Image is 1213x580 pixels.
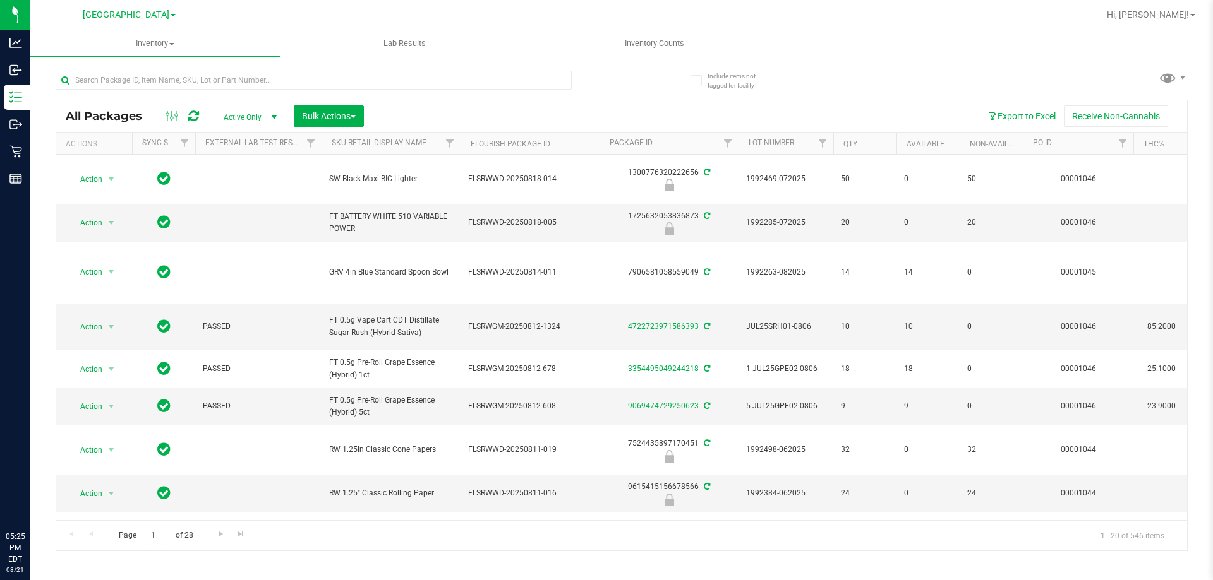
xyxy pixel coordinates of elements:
[702,401,710,410] span: Sync from Compliance System
[812,133,833,154] a: Filter
[841,173,889,185] span: 50
[1113,133,1133,154] a: Filter
[1090,526,1174,545] span: 1 - 20 of 546 items
[30,30,280,57] a: Inventory
[746,444,826,456] span: 1992498-062025
[746,321,826,333] span: JUL25SRH01-0806
[69,360,103,378] span: Action
[1141,360,1182,378] span: 25.1000
[69,214,103,232] span: Action
[967,363,1015,375] span: 0
[203,321,314,333] span: PASSED
[1141,317,1182,336] span: 85.2000
[628,401,699,410] a: 9069474729250623
[30,38,280,49] span: Inventory
[69,170,103,188] span: Action
[332,138,426,147] a: Sku Retail Display Name
[157,441,171,458] span: In Sync
[157,397,171,415] span: In Sync
[904,216,952,228] span: 0
[66,139,127,148] div: Actions
[69,263,103,281] span: Action
[843,139,857,148] a: Qty
[628,364,699,373] a: 3354495049244218
[104,263,119,281] span: select
[979,105,1064,127] button: Export to Excel
[468,363,592,375] span: FLSRWGM-20250812-678
[9,91,22,104] inline-svg: Inventory
[471,139,550,148] a: Flourish Package ID
[329,394,453,418] span: FT 0.5g Pre-Roll Grape Essence (Hybrid) 5ct
[203,363,314,375] span: PASSED
[302,111,356,121] span: Bulk Actions
[841,400,889,412] span: 9
[1144,139,1164,148] a: THC%
[967,400,1015,412] span: 0
[967,266,1015,278] span: 0
[108,526,203,545] span: Page of 28
[157,213,171,231] span: In Sync
[301,133,322,154] a: Filter
[280,30,529,57] a: Lab Results
[66,109,155,123] span: All Packages
[9,37,22,49] inline-svg: Analytics
[1061,401,1096,410] a: 00001046
[610,138,653,147] a: Package ID
[69,441,103,459] span: Action
[104,485,119,502] span: select
[628,322,699,331] a: 4722723971586393
[702,268,710,276] span: Sync from Compliance System
[598,450,740,463] div: Newly Received
[967,487,1015,499] span: 24
[104,398,119,415] span: select
[598,266,740,278] div: 7906581058559049
[970,139,1026,148] a: Non-Available
[1107,9,1189,20] span: Hi, [PERSON_NAME]!
[6,531,25,565] p: 05:25 PM EDT
[841,444,889,456] span: 32
[1061,218,1096,227] a: 00001046
[1064,105,1168,127] button: Receive Non-Cannabis
[174,133,195,154] a: Filter
[468,487,592,499] span: FLSRWWD-20250811-016
[967,321,1015,333] span: 0
[598,481,740,506] div: 9615415156678566
[1061,488,1096,497] a: 00001044
[967,444,1015,456] span: 32
[746,216,826,228] span: 1992285-072025
[329,357,453,381] span: FT 0.5g Pre-Roll Grape Essence (Hybrid) 1ct
[746,400,826,412] span: 5-JUL25GPE02-0806
[329,487,453,499] span: RW 1.25" Classic Rolling Paper
[157,484,171,502] span: In Sync
[56,71,572,90] input: Search Package ID, Item Name, SKU, Lot or Part Number...
[598,494,740,506] div: Newly Received
[967,216,1015,228] span: 20
[702,482,710,491] span: Sync from Compliance System
[329,266,453,278] span: GRV 4in Blue Standard Spoon Bowl
[598,437,740,462] div: 7524435897170451
[1061,268,1096,276] a: 00001045
[83,9,169,20] span: [GEOGRAPHIC_DATA]
[746,487,826,499] span: 1992384-062025
[9,64,22,76] inline-svg: Inbound
[718,133,739,154] a: Filter
[598,179,740,191] div: Newly Received
[69,398,103,415] span: Action
[904,444,952,456] span: 0
[904,173,952,185] span: 0
[841,216,889,228] span: 20
[841,321,889,333] span: 10
[203,400,314,412] span: PASSED
[329,173,453,185] span: SW Black Maxi BIC Lighter
[702,364,710,373] span: Sync from Compliance System
[329,444,453,456] span: RW 1.25in Classic Cone Papers
[468,321,592,333] span: FLSRWGM-20250812-1324
[608,38,701,49] span: Inventory Counts
[104,441,119,459] span: select
[1061,322,1096,331] a: 00001046
[69,485,103,502] span: Action
[841,363,889,375] span: 18
[841,266,889,278] span: 14
[904,400,952,412] span: 9
[468,444,592,456] span: FLSRWWD-20250811-019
